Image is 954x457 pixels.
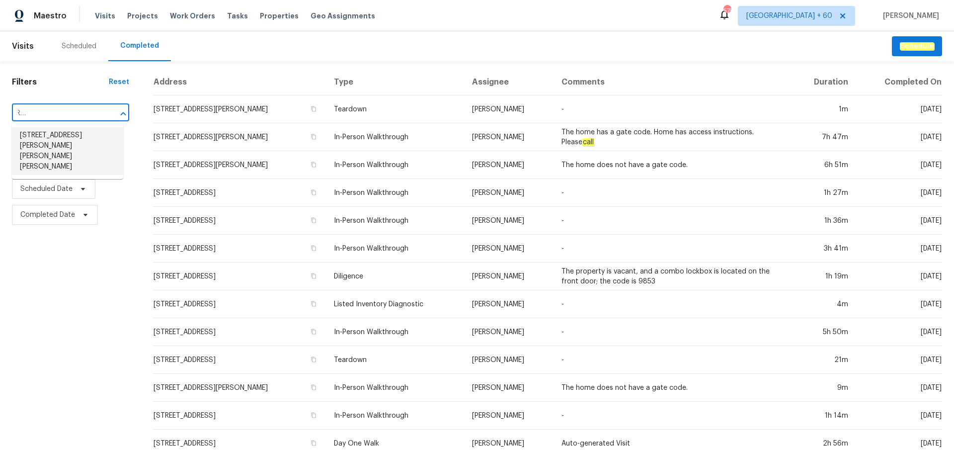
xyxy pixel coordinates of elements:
td: [STREET_ADDRESS][PERSON_NAME] [153,374,326,402]
td: In-Person Walkthrough [326,151,464,179]
span: Scheduled Date [20,184,73,194]
td: [STREET_ADDRESS] [153,290,326,318]
span: Work Orders [170,11,215,21]
li: [STREET_ADDRESS][PERSON_NAME][PERSON_NAME][PERSON_NAME] [12,127,123,175]
div: 575 [723,6,730,16]
td: - [554,346,790,374]
span: Completed Date [20,210,75,220]
button: Schedule [892,36,942,57]
td: The property is vacant, and a combo lockbox is located on the front door; the code is 9853 [554,263,790,290]
span: Maestro [34,11,67,21]
td: In-Person Walkthrough [326,179,464,207]
td: 9m [790,374,856,402]
td: [STREET_ADDRESS] [153,207,326,235]
td: [DATE] [856,374,942,402]
em: Schedule [900,42,934,50]
td: In-Person Walkthrough [326,207,464,235]
td: [PERSON_NAME] [464,207,554,235]
td: [STREET_ADDRESS] [153,179,326,207]
td: [PERSON_NAME] [464,263,554,290]
th: Type [326,69,464,95]
td: [PERSON_NAME] [464,235,554,263]
td: [DATE] [856,151,942,179]
td: [STREET_ADDRESS][PERSON_NAME] [153,123,326,151]
td: [STREET_ADDRESS][PERSON_NAME] [153,151,326,179]
div: Completed [120,41,159,51]
td: 3h 41m [790,235,856,263]
td: [PERSON_NAME] [464,179,554,207]
button: Copy Address [309,160,318,169]
div: Reset [109,77,129,87]
td: 1h 27m [790,179,856,207]
td: [PERSON_NAME] [464,123,554,151]
td: [DATE] [856,95,942,123]
td: The home does not have a gate code. [554,151,790,179]
button: Copy Address [309,244,318,253]
td: The home has a gate code. Home has access instructions. Please [554,123,790,151]
span: [GEOGRAPHIC_DATA] + 60 [746,11,832,21]
button: Copy Address [309,104,318,113]
button: Close [116,107,130,121]
input: Search for an address... [12,106,101,121]
td: Listed Inventory Diagnostic [326,290,464,318]
th: Address [153,69,326,95]
span: Geo Assignments [311,11,375,21]
td: [STREET_ADDRESS][PERSON_NAME] [153,95,326,123]
span: Visits [12,35,34,57]
td: In-Person Walkthrough [326,374,464,402]
th: Assignee [464,69,554,95]
td: - [554,290,790,318]
td: In-Person Walkthrough [326,318,464,346]
span: Properties [260,11,299,21]
button: Copy Address [309,383,318,392]
td: 1h 36m [790,207,856,235]
td: [STREET_ADDRESS] [153,263,326,290]
span: [PERSON_NAME] [879,11,939,21]
td: [DATE] [856,263,942,290]
td: [PERSON_NAME] [464,290,554,318]
td: - [554,402,790,430]
div: Scheduled [62,41,96,51]
td: Teardown [326,95,464,123]
em: call [582,138,594,146]
td: - [554,95,790,123]
td: 7h 47m [790,123,856,151]
td: [PERSON_NAME] [464,374,554,402]
button: Copy Address [309,327,318,336]
td: Teardown [326,346,464,374]
button: Copy Address [309,355,318,364]
td: [STREET_ADDRESS] [153,318,326,346]
button: Copy Address [309,272,318,280]
td: [PERSON_NAME] [464,402,554,430]
td: [DATE] [856,290,942,318]
td: [PERSON_NAME] [464,318,554,346]
td: [DATE] [856,318,942,346]
td: The home does not have a gate code. [554,374,790,402]
span: Visits [95,11,115,21]
button: Copy Address [309,439,318,448]
td: 4m [790,290,856,318]
td: 21m [790,346,856,374]
td: [DATE] [856,402,942,430]
td: [DATE] [856,346,942,374]
button: Copy Address [309,216,318,225]
td: [STREET_ADDRESS] [153,235,326,263]
td: In-Person Walkthrough [326,235,464,263]
span: Tasks [227,12,248,19]
th: Duration [790,69,856,95]
td: Diligence [326,263,464,290]
th: Comments [554,69,790,95]
td: - [554,207,790,235]
td: [STREET_ADDRESS] [153,346,326,374]
button: Copy Address [309,132,318,141]
button: Copy Address [309,188,318,197]
td: [DATE] [856,235,942,263]
td: 5h 50m [790,318,856,346]
td: 6h 51m [790,151,856,179]
button: Copy Address [309,411,318,420]
td: - [554,318,790,346]
td: [STREET_ADDRESS] [153,402,326,430]
td: [PERSON_NAME] [464,95,554,123]
td: In-Person Walkthrough [326,123,464,151]
td: 1h 14m [790,402,856,430]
